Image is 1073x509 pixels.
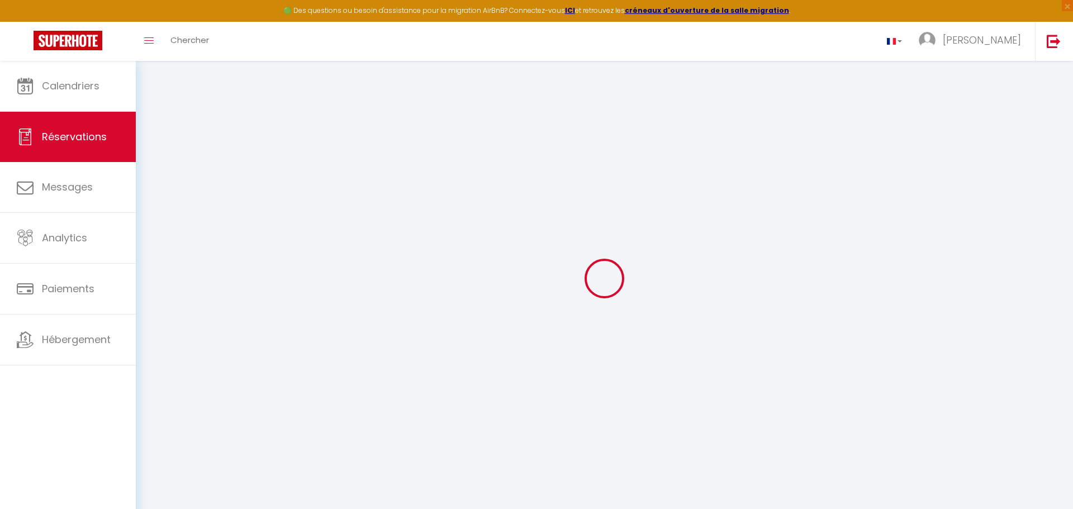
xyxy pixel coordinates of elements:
span: Calendriers [42,79,99,93]
a: ICI [565,6,575,15]
span: Paiements [42,282,94,296]
span: Analytics [42,231,87,245]
span: Chercher [170,34,209,46]
img: logout [1047,34,1061,48]
a: Chercher [162,22,217,61]
a: créneaux d'ouverture de la salle migration [625,6,789,15]
span: Messages [42,180,93,194]
img: Super Booking [34,31,102,50]
img: ... [919,32,936,49]
span: Réservations [42,130,107,144]
span: Hébergement [42,332,111,346]
a: ... [PERSON_NAME] [910,22,1035,61]
span: [PERSON_NAME] [943,33,1021,47]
